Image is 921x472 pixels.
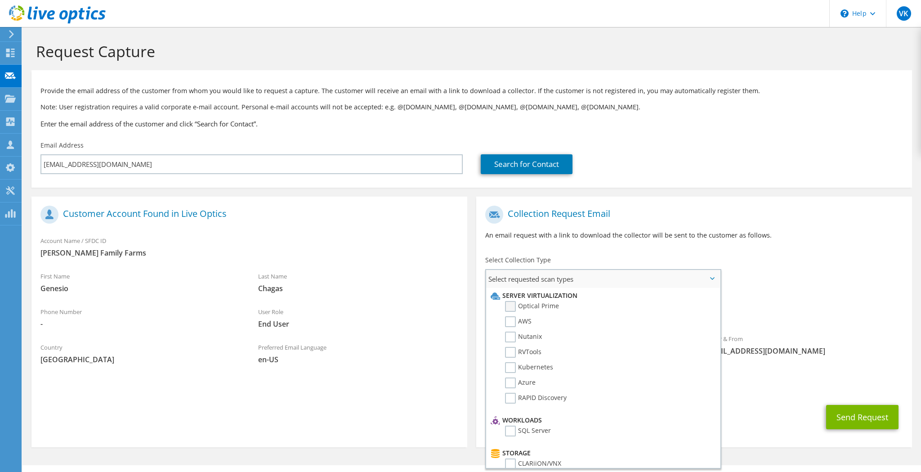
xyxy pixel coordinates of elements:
[476,329,694,360] div: To
[31,302,249,333] div: Phone Number
[505,393,567,404] label: RAPID Discovery
[505,301,559,312] label: Optical Prime
[249,302,467,333] div: User Role
[40,141,84,150] label: Email Address
[694,329,912,360] div: Sender & From
[505,362,553,373] label: Kubernetes
[488,415,715,426] li: Workloads
[505,378,536,388] label: Azure
[31,231,467,262] div: Account Name / SFDC ID
[841,9,849,18] svg: \n
[258,319,458,329] span: End User
[476,365,912,396] div: CC & Reply To
[488,290,715,301] li: Server Virtualization
[40,119,903,129] h3: Enter the email address of the customer and click “Search for Contact”.
[40,283,240,293] span: Genesio
[485,230,903,240] p: An email request with a link to download the collector will be sent to the customer as follows.
[476,292,912,325] div: Requested Collections
[40,206,454,224] h1: Customer Account Found in Live Optics
[485,256,551,265] label: Select Collection Type
[505,332,542,342] label: Nutanix
[40,86,903,96] p: Provide the email address of the customer from whom you would like to request a capture. The cust...
[488,448,715,459] li: Storage
[249,338,467,369] div: Preferred Email Language
[40,319,240,329] span: -
[485,206,899,224] h1: Collection Request Email
[826,405,899,429] button: Send Request
[505,316,532,327] label: AWS
[258,355,458,364] span: en-US
[31,338,249,369] div: Country
[481,154,572,174] a: Search for Contact
[40,102,903,112] p: Note: User registration requires a valid corporate e-mail account. Personal e-mail accounts will ...
[36,42,903,61] h1: Request Capture
[249,267,467,298] div: Last Name
[505,426,551,436] label: SQL Server
[258,283,458,293] span: Chagas
[40,355,240,364] span: [GEOGRAPHIC_DATA]
[703,346,903,356] span: [EMAIL_ADDRESS][DOMAIN_NAME]
[505,459,561,469] label: CLARiiON/VNX
[505,347,541,358] label: RVTools
[486,270,720,288] span: Select requested scan types
[31,267,249,298] div: First Name
[897,6,911,21] span: VK
[40,248,458,258] span: [PERSON_NAME] Family Farms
